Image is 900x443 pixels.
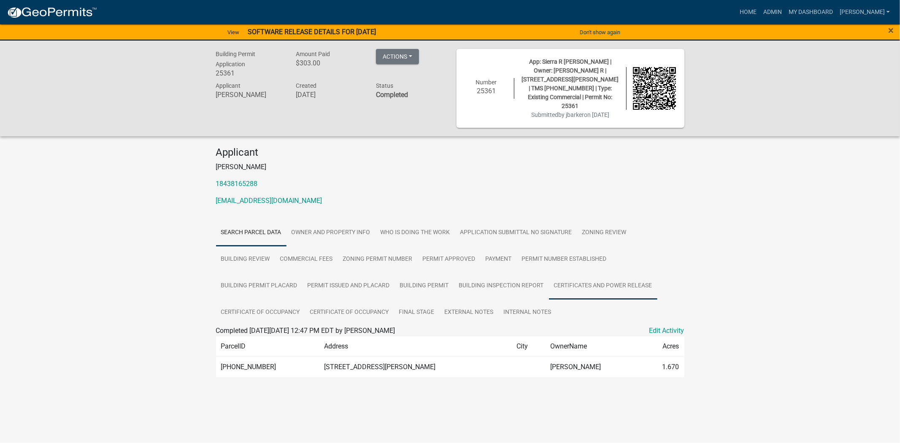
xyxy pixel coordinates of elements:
[455,219,577,246] a: Application Submittal no signature
[577,219,632,246] a: Zoning Review
[216,327,395,335] span: Completed [DATE][DATE] 12:47 PM EDT by [PERSON_NAME]
[736,4,760,20] a: Home
[394,299,440,326] a: Final Stage
[296,59,363,67] h6: $303.00
[216,246,275,273] a: Building Review
[785,4,836,20] a: My Dashboard
[836,4,893,20] a: [PERSON_NAME]
[531,111,609,118] span: Submitted on [DATE]
[376,49,419,64] button: Actions
[296,51,330,57] span: Amount Paid
[319,357,511,377] td: [STREET_ADDRESS][PERSON_NAME]
[454,273,549,300] a: Building Inspection Report
[418,246,481,273] a: Permit Approved
[216,219,286,246] a: Search Parcel Data
[248,28,376,36] strong: SOFTWARE RELEASE DETAILS FOR [DATE]
[216,357,319,377] td: [PHONE_NUMBER]
[888,25,894,35] button: Close
[546,336,642,357] td: OwnerName
[216,82,241,89] span: Applicant
[216,180,258,188] a: 18438165288
[522,58,619,109] span: App: Sierra R [PERSON_NAME] | Owner: [PERSON_NAME] R | [STREET_ADDRESS][PERSON_NAME] | TMS [PHONE...
[216,69,284,77] h6: 25361
[517,246,612,273] a: Permit Number Established
[760,4,785,20] a: Admin
[296,91,363,99] h6: [DATE]
[558,111,584,118] span: by jbarker
[216,51,256,68] span: Building Permit Application
[338,246,418,273] a: Zoning Permit Number
[305,299,394,326] a: Certificate of Occupancy
[465,87,508,95] h6: 25361
[319,336,511,357] td: Address
[296,82,316,89] span: Created
[499,299,557,326] a: Internal Notes
[216,299,305,326] a: Certificate of Occupancy
[376,219,455,246] a: Who is Doing the Work
[376,82,393,89] span: Status
[275,246,338,273] a: Commercial Fees
[649,326,684,336] a: Edit Activity
[216,273,303,300] a: Building Permit Placard
[576,25,624,39] button: Don't show again
[888,24,894,36] span: ×
[395,273,454,300] a: Building Permit
[511,336,546,357] td: City
[376,91,408,99] strong: Completed
[216,197,322,205] a: [EMAIL_ADDRESS][DOMAIN_NAME]
[476,79,497,86] span: Number
[224,25,243,39] a: View
[549,273,657,300] a: Certificates and Power Release
[303,273,395,300] a: Permit Issued and Placard
[633,67,676,110] img: QR code
[481,246,517,273] a: Payment
[216,336,319,357] td: ParcelID
[546,357,642,377] td: [PERSON_NAME]
[216,146,684,159] h4: Applicant
[216,162,684,172] p: [PERSON_NAME]
[440,299,499,326] a: External Notes
[641,336,684,357] td: Acres
[286,219,376,246] a: Owner and Property Info
[641,357,684,377] td: 1.670
[216,91,284,99] h6: [PERSON_NAME]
